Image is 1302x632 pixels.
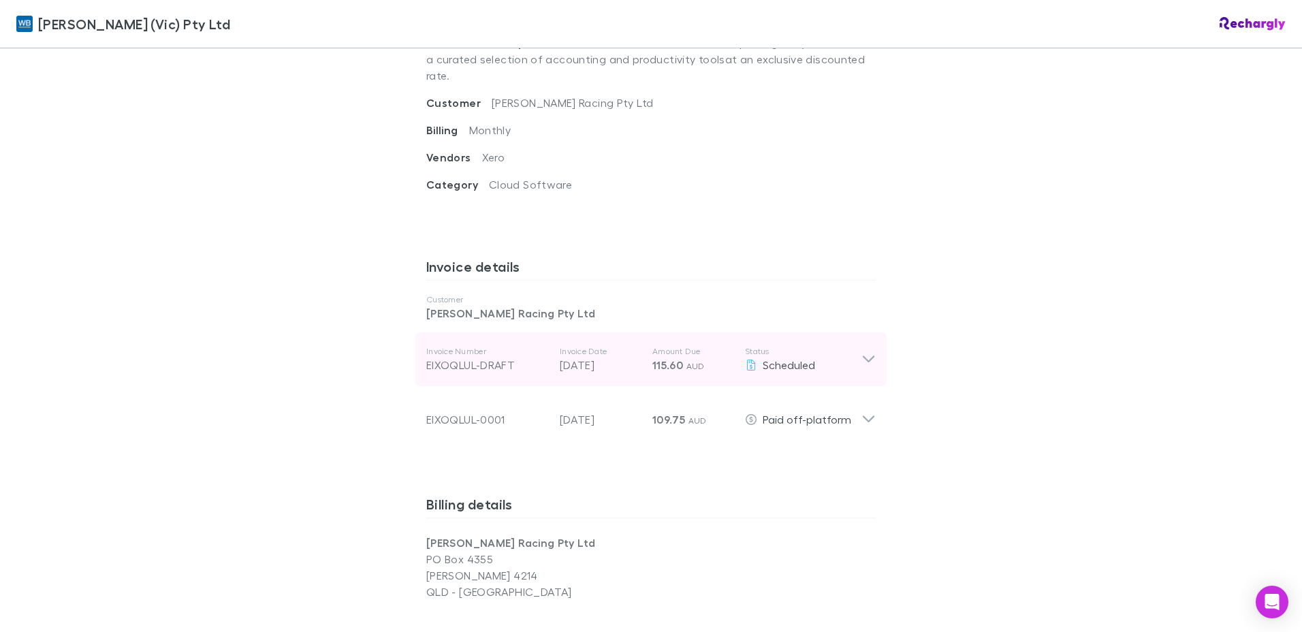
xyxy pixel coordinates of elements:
h3: Invoice details [426,258,876,280]
span: AUD [688,415,707,426]
p: Customer [426,294,876,305]
h3: Billing details [426,496,876,518]
span: Scheduled [763,358,815,371]
p: QLD - [GEOGRAPHIC_DATA] [426,584,651,600]
img: William Buck (Vic) Pty Ltd's Logo [16,16,33,32]
span: 115.60 [652,358,683,372]
p: Invoice Number [426,346,549,357]
div: EIXOQLUL-0001 [426,411,549,428]
p: [DATE] [560,411,641,428]
span: Paid off-platform [763,413,851,426]
span: Xero [482,151,505,163]
p: [PERSON_NAME] Racing Pty Ltd [426,535,651,551]
span: [PERSON_NAME] Racing Pty Ltd [492,96,653,109]
div: Open Intercom Messenger [1256,586,1288,618]
div: EIXOQLUL-0001[DATE]109.75 AUDPaid off-platform [415,387,887,441]
p: . The software suite subscription gives you access to a curated selection of accounting and produ... [426,24,876,95]
span: Customer [426,96,492,110]
span: 109.75 [652,413,685,426]
span: [PERSON_NAME] (Vic) Pty Ltd [38,14,230,34]
p: PO Box 4355 [426,551,651,567]
span: Cloud Software [489,178,572,191]
p: Invoice Date [560,346,641,357]
span: Monthly [469,123,511,136]
span: Billing [426,123,469,137]
p: [PERSON_NAME] 4214 [426,567,651,584]
div: Invoice NumberEIXOQLUL-DRAFTInvoice Date[DATE]Amount Due115.60 AUDStatusScheduled [415,332,887,387]
img: Rechargly Logo [1220,17,1286,31]
p: Amount Due [652,346,734,357]
span: Category [426,178,489,191]
p: [PERSON_NAME] Racing Pty Ltd [426,305,876,321]
span: AUD [686,361,705,371]
p: [DATE] [560,357,641,373]
div: EIXOQLUL-DRAFT [426,357,549,373]
span: Vendors [426,151,482,164]
p: Status [745,346,861,357]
